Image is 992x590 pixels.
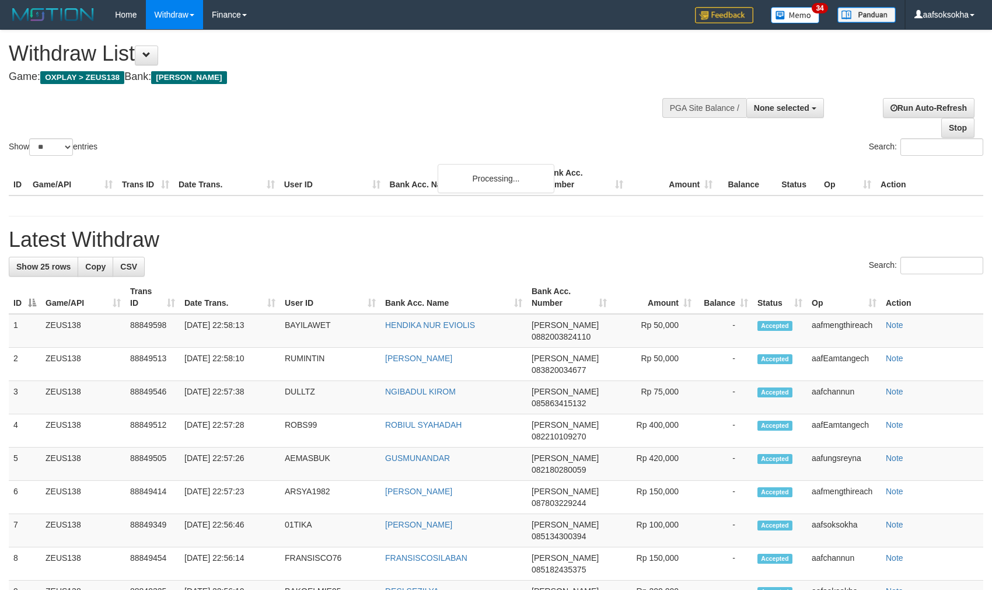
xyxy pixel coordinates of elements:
[886,553,903,563] a: Note
[532,432,586,441] span: Copy 082210109270 to clipboard
[757,421,792,431] span: Accepted
[696,281,753,314] th: Balance: activate to sort column ascending
[612,481,696,514] td: Rp 150,000
[886,420,903,430] a: Note
[385,487,452,496] a: [PERSON_NAME]
[612,348,696,381] td: Rp 50,000
[807,514,881,547] td: aafsoksokha
[41,448,125,481] td: ZEUS138
[78,257,113,277] a: Copy
[757,387,792,397] span: Accepted
[807,547,881,581] td: aafchannun
[180,547,280,581] td: [DATE] 22:56:14
[532,365,586,375] span: Copy 083820034677 to clipboard
[746,98,824,118] button: None selected
[612,514,696,547] td: Rp 100,000
[438,164,554,193] div: Processing...
[180,481,280,514] td: [DATE] 22:57:23
[819,162,876,195] th: Op
[807,414,881,448] td: aafEamtangech
[807,381,881,414] td: aafchannun
[125,414,180,448] td: 88849512
[9,71,649,83] h4: Game: Bank:
[753,281,807,314] th: Status: activate to sort column ascending
[771,7,820,23] img: Button%20Memo.svg
[385,162,539,195] th: Bank Acc. Name
[280,547,380,581] td: FRANSISCO76
[280,381,380,414] td: DULLTZ
[385,420,462,430] a: ROBIUL SYAHADAH
[9,6,97,23] img: MOTION_logo.png
[612,547,696,581] td: Rp 150,000
[869,138,983,156] label: Search:
[9,138,97,156] label: Show entries
[9,281,41,314] th: ID: activate to sort column descending
[532,532,586,541] span: Copy 085134300394 to clipboard
[125,381,180,414] td: 88849546
[532,565,586,574] span: Copy 085182435375 to clipboard
[174,162,280,195] th: Date Trans.
[532,420,599,430] span: [PERSON_NAME]
[9,42,649,65] h1: Withdraw List
[385,453,450,463] a: GUSMUNANDAR
[886,387,903,396] a: Note
[886,520,903,529] a: Note
[757,554,792,564] span: Accepted
[9,514,41,547] td: 7
[532,487,599,496] span: [PERSON_NAME]
[180,414,280,448] td: [DATE] 22:57:28
[9,414,41,448] td: 4
[280,514,380,547] td: 01TIKA
[807,448,881,481] td: aafungsreyna
[757,354,792,364] span: Accepted
[900,138,983,156] input: Search:
[532,332,591,341] span: Copy 0882003824110 to clipboard
[385,553,467,563] a: FRANSISCOSILABAN
[280,414,380,448] td: ROBS99
[886,320,903,330] a: Note
[9,547,41,581] td: 8
[532,354,599,363] span: [PERSON_NAME]
[280,348,380,381] td: RUMINTIN
[41,314,125,348] td: ZEUS138
[757,321,792,331] span: Accepted
[41,381,125,414] td: ZEUS138
[612,414,696,448] td: Rp 400,000
[41,514,125,547] td: ZEUS138
[9,348,41,381] td: 2
[9,381,41,414] td: 3
[532,520,599,529] span: [PERSON_NAME]
[380,281,527,314] th: Bank Acc. Name: activate to sort column ascending
[886,453,903,463] a: Note
[532,387,599,396] span: [PERSON_NAME]
[807,281,881,314] th: Op: activate to sort column ascending
[696,514,753,547] td: -
[837,7,896,23] img: panduan.png
[9,162,28,195] th: ID
[9,314,41,348] td: 1
[9,228,983,252] h1: Latest Withdraw
[900,257,983,274] input: Search:
[125,281,180,314] th: Trans ID: activate to sort column ascending
[385,354,452,363] a: [PERSON_NAME]
[628,162,717,195] th: Amount
[125,481,180,514] td: 88849414
[180,514,280,547] td: [DATE] 22:56:46
[180,381,280,414] td: [DATE] 22:57:38
[696,414,753,448] td: -
[280,162,385,195] th: User ID
[807,348,881,381] td: aafEamtangech
[527,281,612,314] th: Bank Acc. Number: activate to sort column ascending
[876,162,983,195] th: Action
[662,98,746,118] div: PGA Site Balance /
[180,281,280,314] th: Date Trans.: activate to sort column ascending
[696,547,753,581] td: -
[40,71,124,84] span: OXPLAY > ZEUS138
[532,498,586,508] span: Copy 087803229244 to clipboard
[41,481,125,514] td: ZEUS138
[886,354,903,363] a: Note
[280,314,380,348] td: BAYILAWET
[881,281,983,314] th: Action
[696,448,753,481] td: -
[113,257,145,277] a: CSV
